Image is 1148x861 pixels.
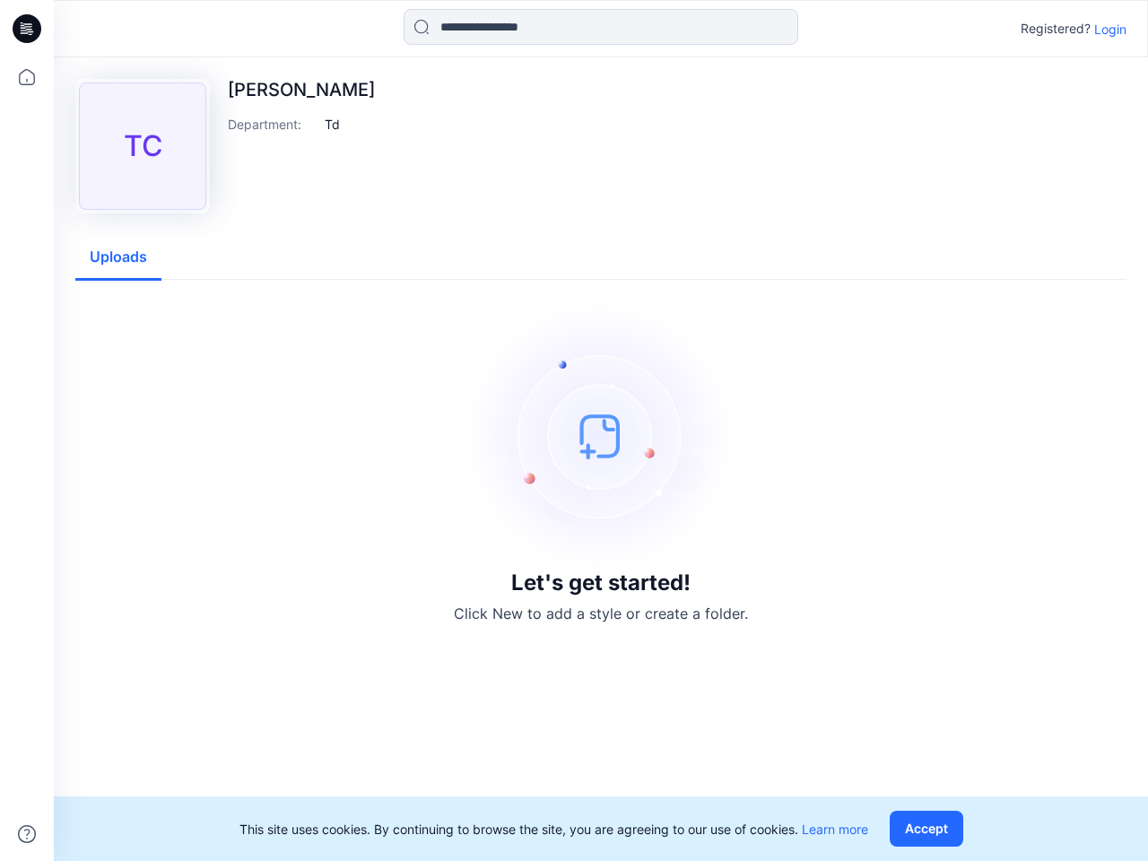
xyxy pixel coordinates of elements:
[228,79,375,100] p: [PERSON_NAME]
[802,822,868,837] a: Learn more
[325,115,340,134] p: Td
[511,570,691,596] h3: Let's get started!
[79,83,206,210] div: TC
[466,301,735,570] img: empty-state-image.svg
[1021,18,1091,39] p: Registered?
[75,235,161,281] button: Uploads
[890,811,963,847] button: Accept
[228,115,317,134] p: Department :
[1094,20,1126,39] p: Login
[454,603,748,624] p: Click New to add a style or create a folder.
[239,820,868,839] p: This site uses cookies. By continuing to browse the site, you are agreeing to our use of cookies.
